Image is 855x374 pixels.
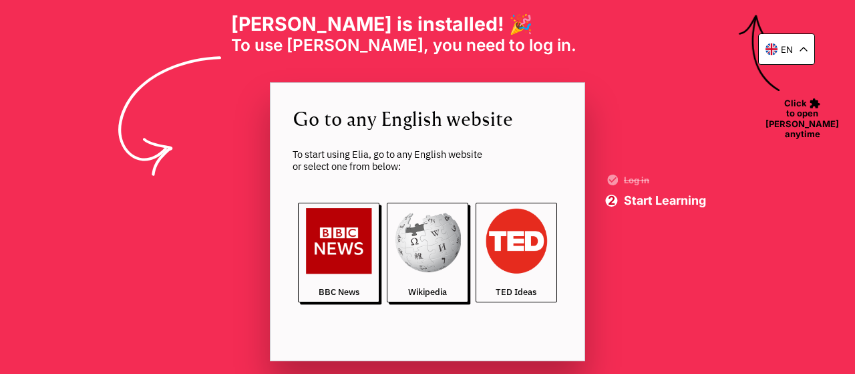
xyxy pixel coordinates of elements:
[387,203,468,302] a: Wikipedia
[624,176,706,185] span: Log in
[760,95,845,140] span: Click to open [PERSON_NAME] anytime
[476,203,557,302] a: TED Ideas
[624,195,706,207] span: Start Learning
[293,104,562,132] span: Go to any English website
[394,208,460,274] img: wikipedia
[319,286,359,298] span: BBC News
[496,286,536,298] span: TED Ideas
[231,13,625,35] h1: [PERSON_NAME] is installed! 🎉
[231,35,625,55] span: To use [PERSON_NAME], you need to log in. ‎ ‎ ‎ ‎ ‎ ‎ ‎ ‎ ‎ ‎ ‎ ‎
[293,149,562,173] span: To start using Elia, go to any English website or select one from below:
[781,44,793,55] p: en
[298,203,379,302] a: BBC News
[483,208,549,274] img: ted
[306,208,372,274] img: bbc
[408,286,447,298] span: Wikipedia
